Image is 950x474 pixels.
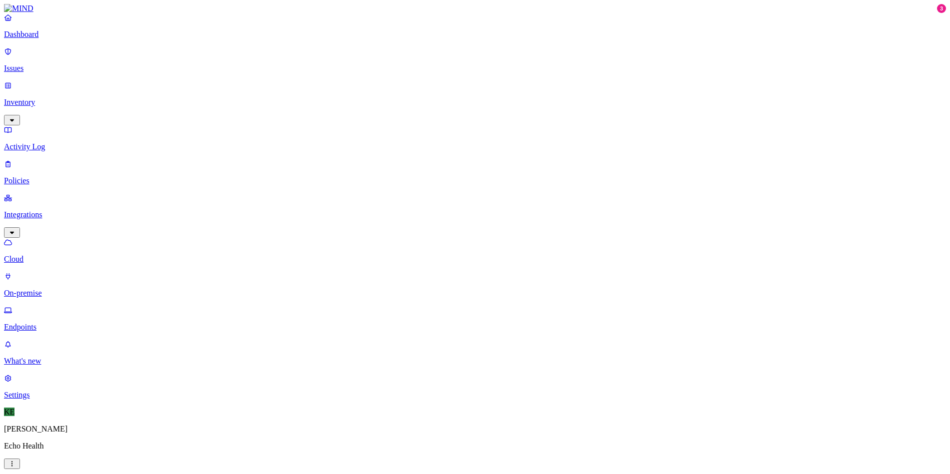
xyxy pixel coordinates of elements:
[4,425,946,434] p: [PERSON_NAME]
[4,408,14,416] span: KE
[4,306,946,332] a: Endpoints
[4,64,946,73] p: Issues
[4,255,946,264] p: Cloud
[4,47,946,73] a: Issues
[4,272,946,298] a: On-premise
[4,4,33,13] img: MIND
[4,323,946,332] p: Endpoints
[4,238,946,264] a: Cloud
[4,142,946,151] p: Activity Log
[4,98,946,107] p: Inventory
[4,340,946,366] a: What's new
[4,210,946,219] p: Integrations
[4,374,946,400] a: Settings
[4,125,946,151] a: Activity Log
[4,357,946,366] p: What's new
[4,391,946,400] p: Settings
[4,30,946,39] p: Dashboard
[4,13,946,39] a: Dashboard
[4,193,946,236] a: Integrations
[4,159,946,185] a: Policies
[4,81,946,124] a: Inventory
[4,4,946,13] a: MIND
[4,176,946,185] p: Policies
[4,289,946,298] p: On-premise
[4,442,946,451] p: Echo Health
[937,4,946,13] div: 3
